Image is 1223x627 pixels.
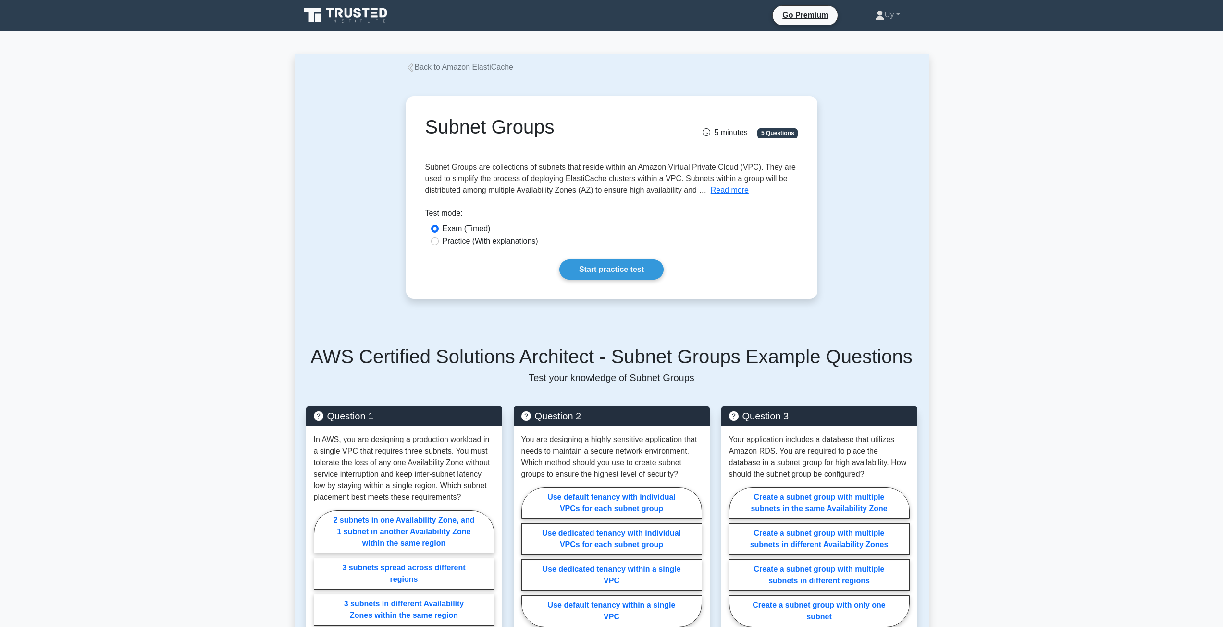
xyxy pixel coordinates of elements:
label: Use default tenancy within a single VPC [521,595,702,627]
h5: Question 2 [521,410,702,422]
label: Create a subnet group with multiple subnets in different Availability Zones [729,523,910,555]
a: Go Premium [777,9,834,21]
h5: Question 1 [314,410,494,422]
label: Use dedicated tenancy with individual VPCs for each subnet group [521,523,702,555]
a: Uy [852,5,923,25]
span: 5 Questions [757,128,798,138]
h5: Question 3 [729,410,910,422]
h5: AWS Certified Solutions Architect - Subnet Groups Example Questions [306,345,917,368]
div: Test mode: [425,208,798,223]
span: 5 minutes [703,128,747,136]
label: Practice (With explanations) [443,235,538,247]
a: Back to Amazon ElastiCache [406,63,513,71]
label: Use default tenancy with individual VPCs for each subnet group [521,487,702,519]
p: In AWS, you are designing a production workload in a single VPC that requires three subnets. You ... [314,434,494,503]
label: 3 subnets spread across different regions [314,558,494,590]
label: 3 subnets in different Availability Zones within the same region [314,594,494,626]
p: Test your knowledge of Subnet Groups [306,372,917,383]
label: Create a subnet group with multiple subnets in the same Availability Zone [729,487,910,519]
label: Create a subnet group with only one subnet [729,595,910,627]
label: Create a subnet group with multiple subnets in different regions [729,559,910,591]
label: Use dedicated tenancy within a single VPC [521,559,702,591]
label: 2 subnets in one Availability Zone, and 1 subnet in another Availability Zone within the same region [314,510,494,553]
p: Your application includes a database that utilizes Amazon RDS. You are required to place the data... [729,434,910,480]
p: You are designing a highly sensitive application that needs to maintain a secure network environm... [521,434,702,480]
span: Subnet Groups are collections of subnets that reside within an Amazon Virtual Private Cloud (VPC)... [425,163,796,194]
a: Start practice test [559,259,664,280]
label: Exam (Timed) [443,223,491,234]
h1: Subnet Groups [425,115,670,138]
button: Read more [711,184,749,196]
